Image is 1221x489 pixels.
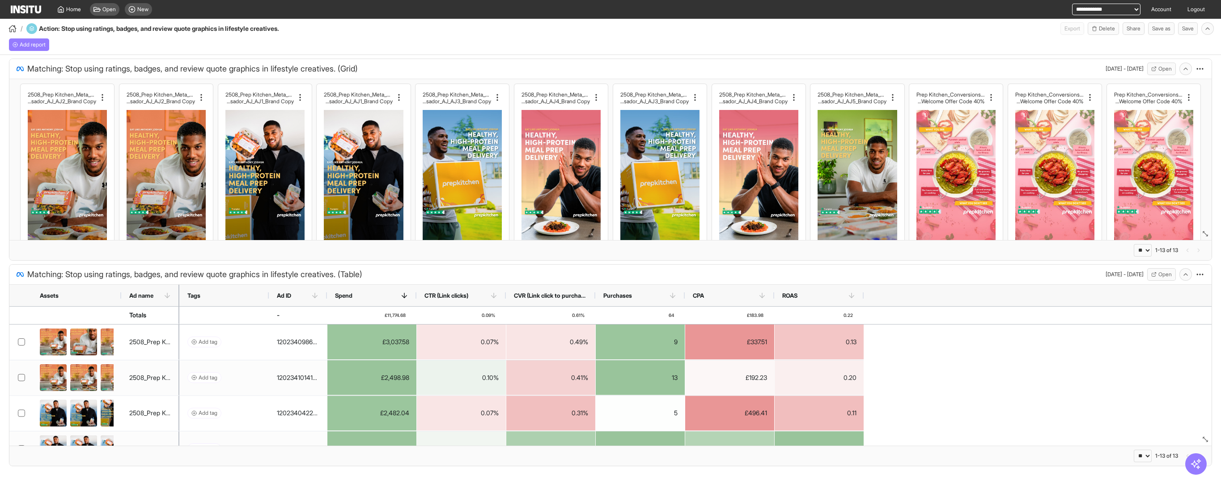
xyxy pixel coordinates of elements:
[385,307,406,324] span: £11,774.68
[1060,22,1084,35] span: Can currently only export from Insights reports.
[225,98,294,105] h2: nce_Static_Ambassador_AJ_AJ1_Brand Copy
[423,98,491,105] h2: ience_Static_Ambassador_AJ_AJ3_Brand Copy
[916,91,985,98] h2: Prep Kitchen_Conversions_Web Visitor Retargeti
[1147,268,1176,281] button: Open
[129,292,153,299] span: Ad name
[199,374,217,381] span: Add tag
[20,41,46,48] span: Add report
[514,292,587,299] span: CVR (Link click to purchase)
[121,285,179,306] div: Ad name
[423,91,491,98] h2: 2508_Prep Kitchen_Meta_Awareness_Broad Aud
[521,91,590,105] div: 2508_Prep Kitchen_Meta_Reach_Broad Audience_Static_Ambassador_AJ_AJ4_Brand Copy
[28,98,96,105] h2: nce_Static_Ambassador_AJ_AJ2_Brand Copy
[521,91,590,98] h2: 2508_Prep Kitchen_Meta_Reach_Broad [PERSON_NAME]
[7,23,23,34] button: /
[506,360,595,395] div: 0.41%
[1155,247,1178,254] div: 1-13 of 13
[417,360,506,395] div: 0.10%
[916,98,985,105] h2: ng_Iceberg 3_Offer Copy_Welcome Offer Code 40%
[187,372,221,383] button: Add tag
[327,325,416,359] div: £3,037.58
[327,431,416,466] div: £1,847.73
[818,91,886,105] div: 2508_Prep Kitchen_Meta_Reach_Broad Audience_Static_Ambassador_AJ_AJ5_Brand Copy
[775,396,864,430] div: 0.11
[775,431,864,466] div: 0.59
[747,307,763,324] span: £183.98
[417,325,506,359] div: 0.07%
[127,98,195,105] h2: ience_Static_Ambassador_AJ_AJ2_Brand Copy
[129,369,171,387] div: 2508_Prep Kitchen_Meta_Awareness_Broad Audience_Static_Ambassador_AJ_AJ2_Brand Copy
[137,6,148,13] span: New
[685,396,774,430] div: £496.41
[129,404,171,422] div: 2508_Prep Kitchen_Meta_Reach_Broad Audience_Static_Ambassador_AJ_AJ1_Brand Copy
[620,91,689,98] h2: 2508_Prep Kitchen_Meta_Reach_Broad [PERSON_NAME]
[269,285,327,306] div: Ad ID
[506,325,595,359] div: 0.49%
[40,292,59,299] span: Assets
[685,325,774,359] div: £337.51
[27,268,362,281] span: Matching: Stop using ratings, badges, and review quote graphics in lifestyle creatives. (Table)
[596,396,685,430] div: 5
[774,285,864,306] div: ROAS
[596,360,685,395] div: 13
[327,285,416,306] div: Spend
[521,98,590,105] h2: nce_Static_Ambassador_AJ_AJ4_Brand Copy
[1015,91,1084,98] h2: Prep Kitchen_Conversions_Social Engager Retarget
[225,91,294,98] h2: 2508_Prep Kitchen_Meta_Reach_Broad [PERSON_NAME]
[818,91,886,98] h2: 2508_Prep Kitchen_Meta_Reach_Broad [PERSON_NAME]
[324,91,392,98] h2: 2508_Prep Kitchen_Meta_Awareness_Broad Aud
[1114,98,1183,105] h2: eberg 3_Offer Copy_Welcome Offer Code 40%
[844,307,853,324] span: 0.22
[66,6,81,13] span: Home
[199,338,217,346] span: Add tag
[1060,22,1084,35] button: Export
[1148,22,1174,35] button: Save as
[620,91,689,105] div: 2508_Prep Kitchen_Meta_Reach_Broad Audience_Static_Ambassador_AJ_AJ3_Brand Copy
[127,91,195,105] div: 2508_Prep Kitchen_Meta_Awareness_Broad Audience_Static_Ambassador_AJ_AJ2_Brand Copy
[102,6,116,13] span: Open
[9,38,49,51] button: Add report
[685,360,774,395] div: £192.23
[1015,98,1084,105] h2: ing_Iceberg 3_Offer Copy_Welcome Offer Code 40%
[685,285,774,306] div: CPA
[506,285,595,306] div: CVR (Link click to purchase)
[1106,65,1144,72] div: [DATE] - [DATE]
[669,307,674,324] span: 64
[1155,452,1178,459] div: 1-13 of 13
[417,396,506,430] div: 0.07%
[417,431,506,466] div: 0.10%
[277,404,319,422] div: 120234042282070667
[1106,271,1144,278] div: [DATE] - [DATE]
[277,307,280,324] div: -
[1123,22,1145,35] button: Share
[1114,91,1183,105] div: Prep Kitchen_Conversions_Wearable Tech_Iceberg 3_Offer Copy_Welcome Offer Code 40%
[595,285,685,306] div: Purchases
[1147,63,1176,75] button: Open
[1088,22,1119,35] button: Delete
[572,307,585,324] span: 0.61%
[324,98,392,105] h2: ience_Static_Ambassador_AJ_AJ1_Brand Copy
[129,440,171,458] div: 2508_Prep Kitchen_Meta_Awareness_Broad Audience_Static_Ambassador_AJ_AJ1_Brand Copy
[775,360,864,395] div: 0.20
[324,91,392,105] div: 2508_Prep Kitchen_Meta_Awareness_Broad Audience_Static_Ambassador_AJ_AJ1_Brand Copy
[620,98,689,105] h2: nce_Static_Ambassador_AJ_AJ3_Brand Copy
[225,91,294,105] div: 2508_Prep Kitchen_Meta_Reach_Broad Audience_Static_Ambassador_AJ_AJ1_Brand Copy
[277,440,319,458] div: 120234101415800667
[129,307,146,324] div: Totals
[28,91,96,105] div: 2508_Prep Kitchen_Meta_Reach_Broad Audience_Static_Ambassador_AJ_AJ2_Brand Copy
[506,396,595,430] div: 0.31%
[782,292,797,299] span: ROAS
[482,307,495,324] span: 0.09%
[596,325,685,359] div: 9
[26,23,303,34] div: Action: Stop using ratings, badges, and review quote graphics in lifestyle creatives.
[719,91,788,105] div: 2508_Prep Kitchen_Meta_Awareness_Broad Audience_Static_Ambassador_AJ_AJ4_Brand Copy
[187,408,221,418] button: Add tag
[327,396,416,430] div: £2,482.04
[277,369,319,387] div: 120234101415830667
[693,292,704,299] span: CPA
[129,333,171,351] div: 2508_Prep Kitchen_Meta_Reach_Broad Audience_Static_Ambassador_AJ_AJ2_Brand Copy
[187,337,221,347] button: Add tag
[277,292,291,299] span: Ad ID
[424,292,468,299] span: CTR (Link clicks)
[127,91,195,98] h2: 2508_Prep Kitchen_Meta_Awareness_Broad Aud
